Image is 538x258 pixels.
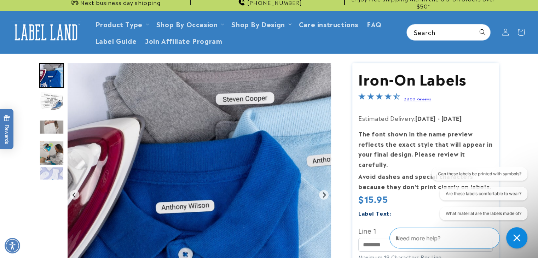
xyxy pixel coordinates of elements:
strong: [DATE] [441,114,462,122]
a: Label Land [8,19,84,46]
div: Go to slide 7 [39,166,64,191]
div: Go to slide 5 [39,115,64,140]
a: Product Type [96,19,143,29]
a: FAQ [363,16,386,32]
a: Label Guide [91,32,141,49]
iframe: Gorgias live chat conversation starters [427,167,531,226]
div: Accessibility Menu [5,238,20,253]
span: Care instructions [299,20,358,28]
a: Care instructions [295,16,363,32]
span: FAQ [367,20,382,28]
span: $15.95 [358,192,388,205]
summary: Product Type [91,16,152,32]
img: Iron on name labels ironed to shirt collar [39,63,64,88]
img: null [39,120,64,134]
span: Label Guide [96,36,137,45]
a: Shop By Design [231,19,285,29]
button: Previous slide [70,190,79,200]
strong: [DATE] [415,114,436,122]
img: Iron-On Labels - Label Land [39,141,64,165]
iframe: Gorgias Floating Chat [389,225,531,251]
span: Shop By Occasion [156,20,218,28]
img: Label Land [11,21,81,43]
img: Iron-On Labels - Label Land [39,166,64,191]
iframe: Sign Up via Text for Offers [6,201,89,223]
h1: Iron-On Labels [358,69,493,88]
strong: The font shown in the name preview reflects the exact style that will appear in your final design... [358,129,492,168]
summary: Shop By Occasion [152,16,227,32]
summary: Shop By Design [227,16,294,32]
label: Line 1 [358,225,493,236]
a: 2800 Reviews - open in a new tab [404,96,431,101]
strong: - [438,114,440,122]
div: Go to slide 6 [39,141,64,165]
div: Go to slide 4 [39,89,64,114]
p: Estimated Delivery: [358,113,493,123]
strong: Avoid dashes and special characters because they don’t print clearly on labels. [358,172,491,190]
button: Search [475,24,490,40]
img: Iron-on name labels with an iron [39,89,64,114]
span: Join Affiliate Program [145,36,222,45]
a: Join Affiliate Program [141,32,226,49]
div: Go to slide 3 [39,63,64,88]
span: Rewards [4,115,10,144]
label: Label Text: [358,209,391,217]
span: 4.5-star overall rating [358,94,400,102]
button: Next slide [319,190,329,200]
